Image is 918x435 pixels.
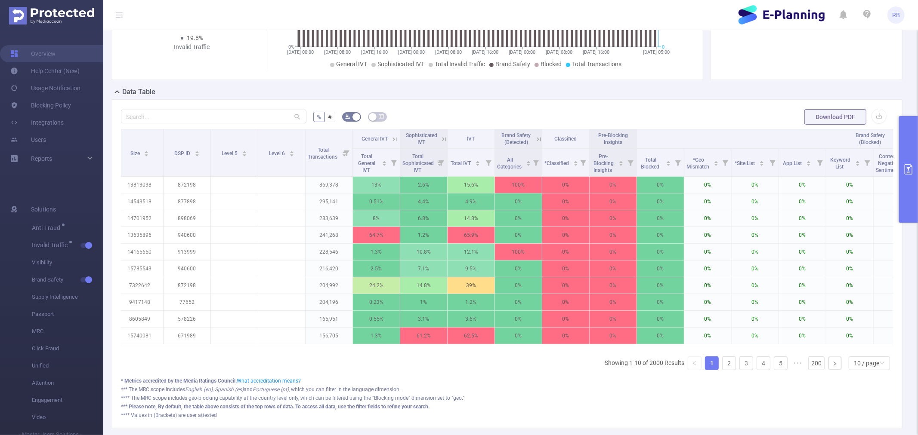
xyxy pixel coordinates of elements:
[573,162,578,165] i: icon: caret-down
[542,294,589,310] p: 0%
[495,311,542,327] p: 0%
[826,177,873,193] p: 0%
[774,356,788,370] li: 5
[590,210,637,227] p: 0%
[361,49,388,55] tspan: [DATE] 16:00
[353,328,400,344] p: 1.3%
[353,227,400,243] p: 64.7%
[32,340,103,357] span: Click Fraud
[684,260,731,277] p: 0%
[10,62,80,80] a: Help Center (New)
[495,260,542,277] p: 0%
[573,159,578,165] div: Sort
[130,150,141,156] span: Size
[719,149,731,176] i: Filter menu
[643,49,670,55] tspan: [DATE] 05:00
[590,311,637,327] p: 0%
[382,162,387,165] i: icon: caret-down
[684,244,731,260] p: 0%
[542,177,589,193] p: 0%
[637,244,684,260] p: 0%
[826,294,873,310] p: 0%
[379,114,384,119] i: icon: table
[590,277,637,294] p: 0%
[861,149,873,176] i: Filter menu
[164,277,210,294] p: 872198
[448,244,495,260] p: 12.1%
[760,162,764,165] i: icon: caret-down
[542,328,589,344] p: 0%
[164,227,210,243] p: 940600
[806,162,811,165] i: icon: caret-down
[400,328,447,344] p: 61.2%
[732,227,779,243] p: 0%
[144,150,149,152] i: icon: caret-up
[158,43,226,52] div: Invalid Traffic
[116,294,163,310] p: 9417148
[306,244,352,260] p: 228,546
[783,160,803,166] span: App List
[641,157,661,170] span: Total Blocked
[116,244,163,260] p: 14165650
[637,210,684,227] p: 0%
[637,328,684,344] p: 0%
[31,201,56,218] span: Solutions
[573,159,578,162] i: icon: caret-up
[590,260,637,277] p: 0%
[116,177,163,193] p: 13813038
[806,159,811,165] div: Sort
[164,311,210,327] p: 578226
[353,244,400,260] p: 1.3%
[590,328,637,344] p: 0%
[814,149,826,176] i: Filter menu
[353,311,400,327] p: 0.55%
[705,356,719,370] li: 1
[637,227,684,243] p: 0%
[242,150,247,152] i: icon: caret-up
[759,159,764,165] div: Sort
[345,114,350,119] i: icon: bg-colors
[448,260,495,277] p: 9.5%
[32,254,103,271] span: Visibility
[289,150,294,155] div: Sort
[826,328,873,344] p: 0%
[732,277,779,294] p: 0%
[767,149,779,176] i: Filter menu
[542,193,589,210] p: 0%
[222,150,239,156] span: Level 5
[116,277,163,294] p: 7322642
[324,49,351,55] tspan: [DATE] 08:00
[32,306,103,323] span: Passport
[779,244,826,260] p: 0%
[497,157,523,170] span: All Categories
[779,311,826,327] p: 0%
[662,44,665,50] tspan: 0
[122,87,155,97] h2: Data Table
[10,114,64,131] a: Integrations
[406,132,437,145] span: Sophisticated IVT
[164,177,210,193] p: 872198
[672,149,684,176] i: Filter menu
[32,357,103,374] span: Unified
[735,160,757,166] span: *Site List
[684,328,731,344] p: 0%
[856,132,885,145] span: Brand Safety (Blocked)
[809,357,824,370] a: 200
[542,277,589,294] p: 0%
[289,150,294,152] i: icon: caret-up
[400,193,447,210] p: 4.4%
[448,210,495,227] p: 14.8%
[306,328,352,344] p: 156,705
[31,150,52,167] a: Reports
[317,113,321,120] span: %
[692,361,697,366] i: icon: left
[482,149,495,176] i: Filter menu
[288,44,294,50] tspan: 0%
[435,61,485,67] span: Total Invalid Traffic
[637,311,684,327] p: 0%
[116,193,163,210] p: 14543518
[400,177,447,193] p: 2.6%
[306,311,352,327] p: 165,951
[826,244,873,260] p: 0%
